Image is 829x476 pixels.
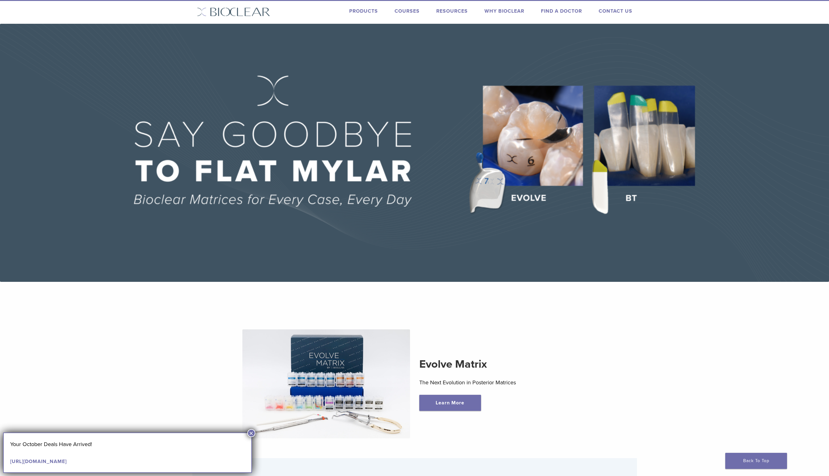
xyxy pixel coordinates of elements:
[395,8,420,14] a: Courses
[10,458,67,465] a: [URL][DOMAIN_NAME]
[419,395,481,411] a: Learn More
[541,8,582,14] a: Find A Doctor
[725,453,787,469] a: Back To Top
[197,7,270,16] img: Bioclear
[247,429,255,437] button: Close
[419,357,587,372] h2: Evolve Matrix
[349,8,378,14] a: Products
[10,440,245,449] p: Your October Deals Have Arrived!
[242,329,410,439] img: Evolve Matrix
[599,8,632,14] a: Contact Us
[484,8,524,14] a: Why Bioclear
[436,8,468,14] a: Resources
[419,378,587,387] p: The Next Evolution in Posterior Matrices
